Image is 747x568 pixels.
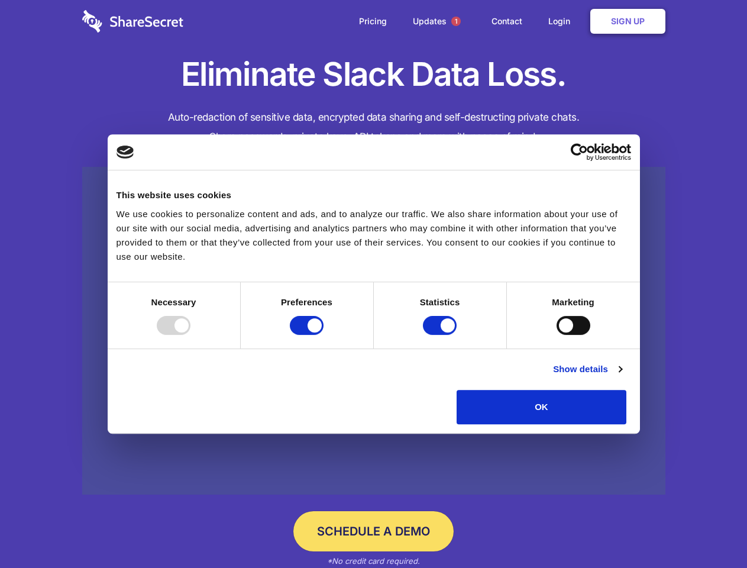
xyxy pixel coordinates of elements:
div: We use cookies to personalize content and ads, and to analyze our traffic. We also share informat... [117,207,631,264]
img: logo [117,146,134,159]
a: Wistia video thumbnail [82,167,665,495]
a: Usercentrics Cookiebot - opens in a new window [528,143,631,161]
h1: Eliminate Slack Data Loss. [82,53,665,96]
a: Sign Up [590,9,665,34]
a: Show details [553,362,622,376]
a: Login [536,3,588,40]
strong: Statistics [420,297,460,307]
em: *No credit card required. [327,556,420,566]
a: Contact [480,3,534,40]
a: Schedule a Demo [293,511,454,551]
a: Pricing [347,3,399,40]
h4: Auto-redaction of sensitive data, encrypted data sharing and self-destructing private chats. Shar... [82,108,665,147]
strong: Necessary [151,297,196,307]
img: logo-wordmark-white-trans-d4663122ce5f474addd5e946df7df03e33cb6a1c49d2221995e7729f52c070b2.svg [82,10,183,33]
div: This website uses cookies [117,188,631,202]
strong: Preferences [281,297,332,307]
strong: Marketing [552,297,594,307]
button: OK [457,390,626,424]
span: 1 [451,17,461,26]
